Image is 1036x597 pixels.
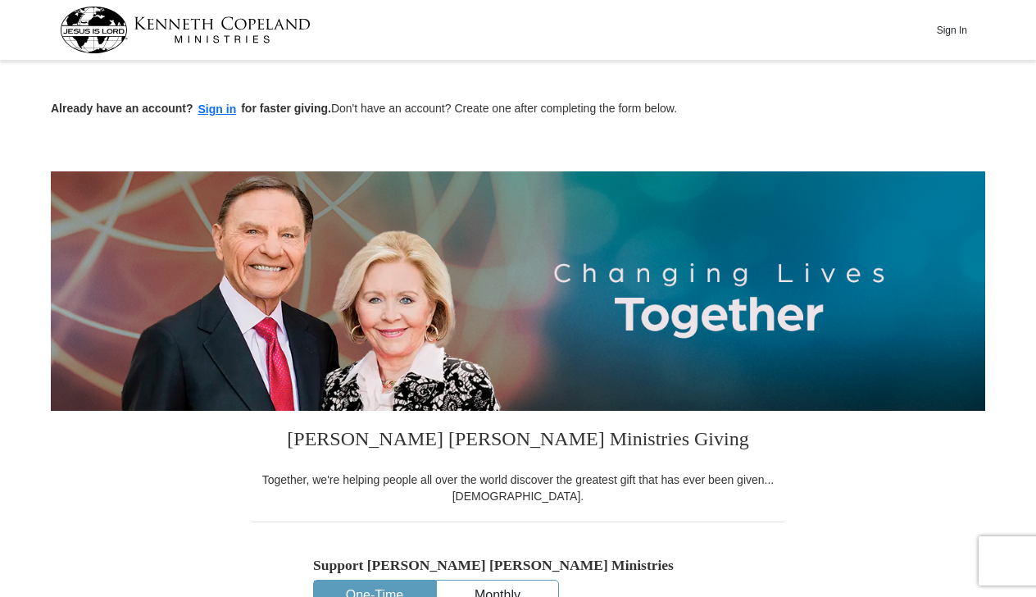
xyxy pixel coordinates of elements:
[193,100,242,119] button: Sign in
[252,472,784,504] div: Together, we're helping people all over the world discover the greatest gift that has ever been g...
[313,557,723,574] h5: Support [PERSON_NAME] [PERSON_NAME] Ministries
[60,7,311,53] img: kcm-header-logo.svg
[51,100,985,119] p: Don't have an account? Create one after completing the form below.
[51,102,331,115] strong: Already have an account? for faster giving.
[252,411,784,472] h3: [PERSON_NAME] [PERSON_NAME] Ministries Giving
[927,17,976,43] button: Sign In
